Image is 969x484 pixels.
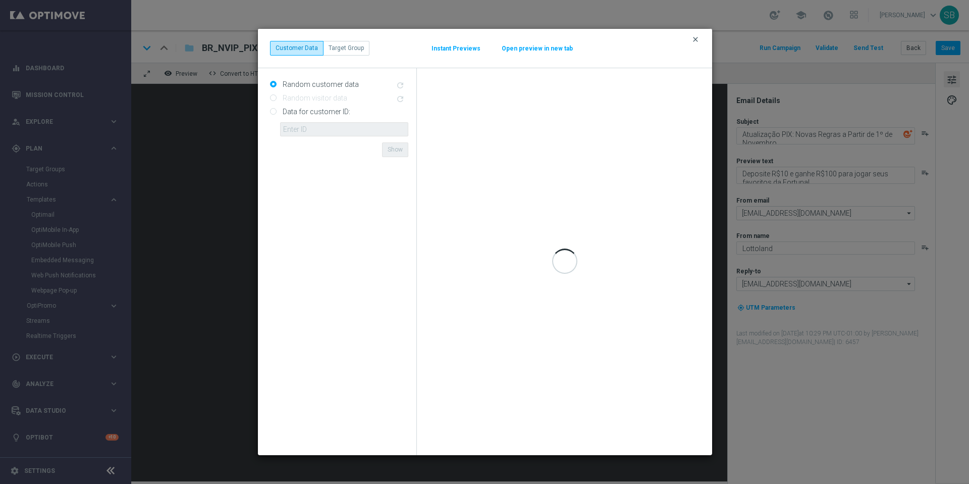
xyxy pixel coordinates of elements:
[280,80,359,89] label: Random customer data
[280,93,347,103] label: Random visitor data
[691,35,699,43] i: clear
[270,41,369,55] div: ...
[280,122,408,136] input: Enter ID
[501,44,573,53] button: Open preview in new tab
[431,44,481,53] button: Instant Previews
[691,35,703,44] button: clear
[382,142,408,157] button: Show
[323,41,369,55] button: Target Group
[280,107,350,116] label: Data for customer ID:
[270,41,324,55] button: Customer Data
